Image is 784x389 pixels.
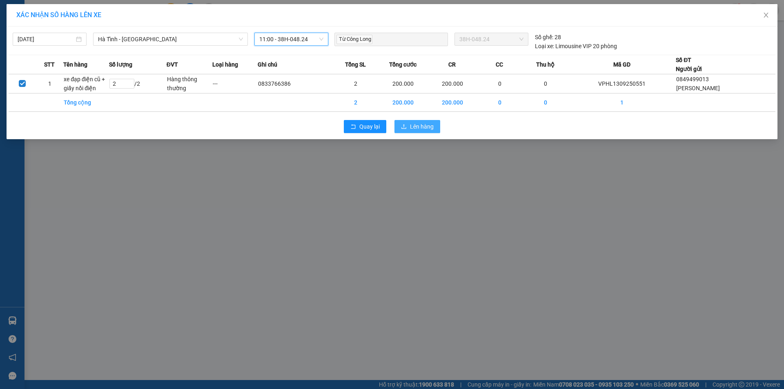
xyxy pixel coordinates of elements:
[496,60,503,69] span: CC
[477,93,523,112] td: 0
[448,60,456,69] span: CR
[109,60,132,69] span: Số lượng
[378,93,428,112] td: 200.000
[410,122,434,131] span: Lên hàng
[613,60,630,69] span: Mã GD
[676,76,709,82] span: 0849499013
[18,35,74,44] input: 13/09/2025
[359,122,380,131] span: Quay lại
[336,35,372,44] span: Từ Công Long
[378,74,428,93] td: 200.000
[76,20,341,30] li: Cổ Đạm, xã [GEOGRAPHIC_DATA], [GEOGRAPHIC_DATA]
[477,74,523,93] td: 0
[44,60,55,69] span: STT
[523,74,568,93] td: 0
[212,74,258,93] td: ---
[535,42,617,51] div: Limousine VIP 20 phòng
[763,12,769,18] span: close
[535,33,553,42] span: Số ghế:
[333,74,379,93] td: 2
[428,93,477,112] td: 200.000
[459,33,523,45] span: 38H-048.24
[676,56,702,73] div: Số ĐT Người gửi
[63,93,109,112] td: Tổng cộng
[535,42,554,51] span: Loại xe:
[401,124,407,130] span: upload
[98,33,243,45] span: Hà Tĩnh - Hà Nội
[345,60,366,69] span: Tổng SL
[63,74,109,93] td: xe đạp điện cũ + giấy nồi điện
[428,74,477,93] td: 200.000
[755,4,777,27] button: Close
[167,60,178,69] span: ĐVT
[350,124,356,130] span: rollback
[333,93,379,112] td: 2
[10,59,143,73] b: GỬI : VP [PERSON_NAME]
[212,60,238,69] span: Loại hàng
[676,85,720,91] span: [PERSON_NAME]
[536,60,555,69] span: Thu hộ
[10,10,51,51] img: logo.jpg
[238,37,243,42] span: down
[258,60,277,69] span: Ghi chú
[523,93,568,112] td: 0
[394,120,440,133] button: uploadLên hàng
[16,11,101,19] span: XÁC NHẬN SỐ HÀNG LÊN XE
[36,74,63,93] td: 1
[344,120,386,133] button: rollbackQuay lại
[258,74,332,93] td: 0833766386
[109,74,167,93] td: / 2
[568,93,676,112] td: 1
[76,30,341,40] li: Hotline: 1900252555
[63,60,87,69] span: Tên hàng
[389,60,416,69] span: Tổng cước
[167,74,212,93] td: Hàng thông thường
[568,74,676,93] td: VPHL1309250551
[259,33,323,45] span: 11:00 - 38H-048.24
[535,33,561,42] div: 28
